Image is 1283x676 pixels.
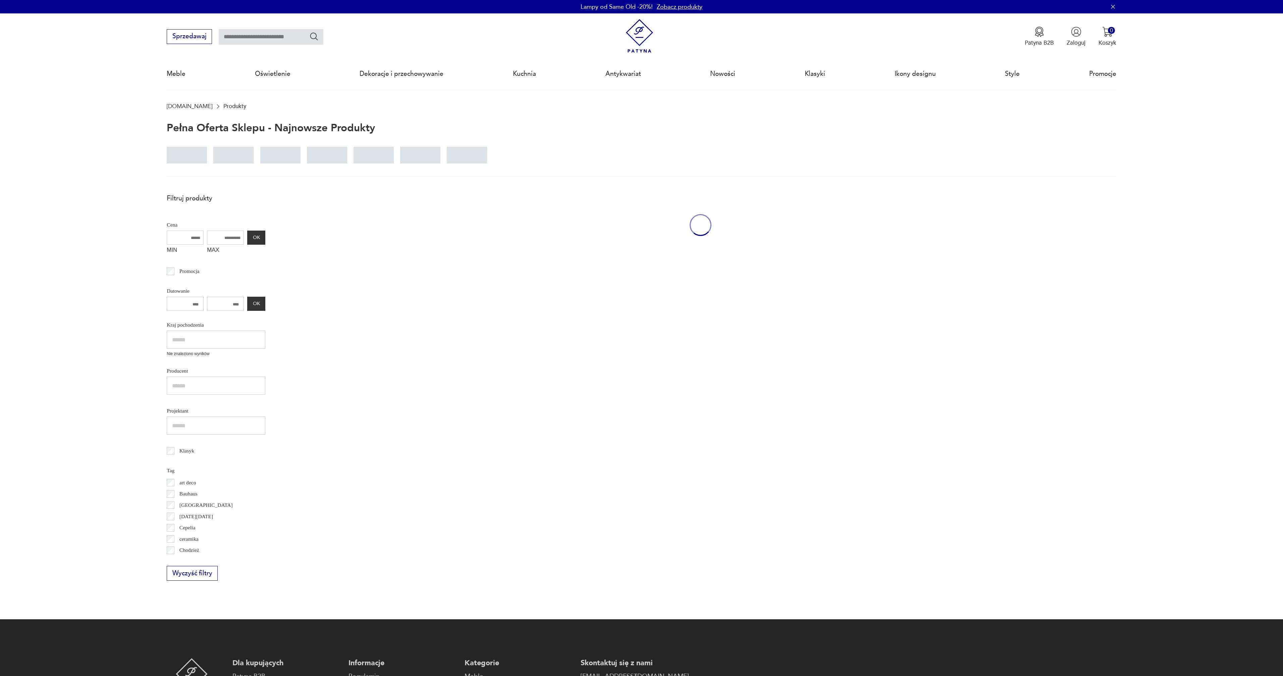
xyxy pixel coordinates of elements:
[1089,58,1116,89] a: Promocje
[1025,27,1054,47] button: Patyna B2B
[179,478,196,487] p: art deco
[179,523,196,532] p: Cepelia
[581,3,653,11] p: Lampy od Same Old -20%!
[1099,39,1116,47] p: Koszyk
[605,58,641,89] a: Antykwariat
[167,194,265,203] p: Filtruj produkty
[623,19,656,53] img: Patyna - sklep z meblami i dekoracjami vintage
[657,3,702,11] a: Zobacz produkty
[1005,58,1020,89] a: Style
[1071,27,1081,37] img: Ikonka użytkownika
[513,58,536,89] a: Kuchnia
[167,29,212,44] button: Sprzedawaj
[1067,27,1085,47] button: Zaloguj
[179,546,199,554] p: Chodzież
[167,34,212,40] a: Sprzedawaj
[805,58,825,89] a: Klasyki
[1034,27,1045,37] img: Ikona medalu
[232,658,340,668] p: Dla kupujących
[360,58,443,89] a: Dekoracje i przechowywanie
[167,466,265,475] p: Tag
[255,58,290,89] a: Oświetlenie
[1025,39,1054,47] p: Patyna B2B
[167,351,265,357] p: Nie znaleziono wyników
[710,58,735,89] a: Nowości
[167,321,265,329] p: Kraj pochodzenia
[167,287,265,295] p: Datowanie
[247,231,265,245] button: OK
[895,58,936,89] a: Ikony designu
[167,221,265,229] p: Cena
[179,535,199,543] p: ceramika
[167,58,185,89] a: Meble
[309,32,319,41] button: Szukaj
[1067,39,1085,47] p: Zaloguj
[179,446,194,455] p: Klasyk
[167,406,265,415] p: Projektant
[179,557,199,566] p: Ćmielów
[1102,27,1113,37] img: Ikona koszyka
[465,658,573,668] p: Kategorie
[247,297,265,311] button: OK
[179,267,200,276] p: Promocja
[167,367,265,375] p: Producent
[690,190,711,260] div: oval-loading
[581,658,689,668] p: Skontaktuj się z nami
[167,566,218,581] button: Wyczyść filtry
[179,489,198,498] p: Bauhaus
[349,658,457,668] p: Informacje
[167,123,375,134] h1: Pełna oferta sklepu - najnowsze produkty
[223,103,246,109] p: Produkty
[207,245,244,257] label: MAX
[179,501,233,510] p: [GEOGRAPHIC_DATA]
[1108,27,1115,34] div: 0
[167,103,212,109] a: [DOMAIN_NAME]
[167,245,204,257] label: MIN
[1025,27,1054,47] a: Ikona medaluPatyna B2B
[179,512,213,521] p: [DATE][DATE]
[1099,27,1116,47] button: 0Koszyk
